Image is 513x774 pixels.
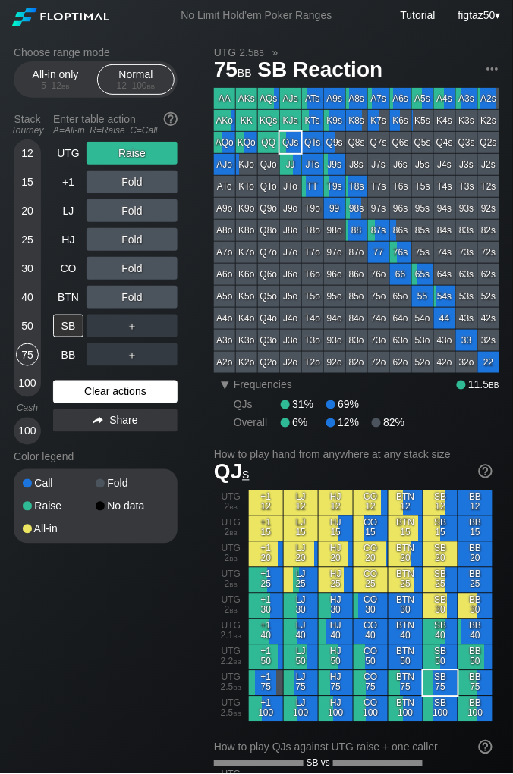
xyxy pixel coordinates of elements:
[458,490,493,515] div: BB 12
[458,568,493,593] div: BB 25
[368,286,389,307] div: 75o
[53,142,83,165] div: UTG
[368,154,389,175] div: J7s
[302,308,323,329] div: T4o
[354,516,388,541] div: CO 15
[61,80,70,91] span: bb
[23,501,96,512] div: Raise
[214,542,248,567] div: UTG 2
[346,242,367,263] div: 87o
[214,594,248,619] div: UTG 2
[478,110,499,131] div: K2s
[478,132,499,153] div: Q2s
[14,445,178,469] div: Color legend
[390,242,411,263] div: 76s
[12,8,109,26] img: Floptimal logo
[390,132,411,153] div: Q6s
[234,379,292,391] span: Frequencies
[368,110,389,131] div: K7s
[249,568,283,593] div: +1 25
[302,198,323,219] div: T9o
[346,308,367,329] div: 84o
[147,80,156,91] span: bb
[230,502,238,512] span: bb
[423,542,458,567] div: SB 20
[280,110,301,131] div: KJs
[401,9,436,21] a: Tutorial
[434,154,455,175] div: J4s
[16,343,39,366] div: 75
[319,490,353,515] div: HJ 12
[434,264,455,285] div: 64s
[302,110,323,131] div: KTs
[389,568,423,593] div: BTN 25
[456,352,477,373] div: 32o
[284,542,318,567] div: LJ 20
[368,220,389,241] div: 87s
[458,516,493,541] div: BB 15
[346,264,367,285] div: 86o
[24,80,87,91] div: 5 – 12
[249,619,283,644] div: +1 40
[354,542,388,567] div: CO 20
[368,352,389,373] div: 72o
[281,417,326,429] div: 6%
[249,516,283,541] div: +1 15
[368,264,389,285] div: 76o
[412,88,433,109] div: A5s
[319,568,353,593] div: HJ 25
[302,220,323,241] div: T8o
[478,220,499,241] div: 82s
[489,379,499,391] span: bb
[96,478,168,489] div: Fold
[258,154,279,175] div: QJo
[368,242,389,263] div: 77
[236,286,257,307] div: K5o
[478,330,499,351] div: 32s
[478,88,499,109] div: A2s
[280,132,301,153] div: QJs
[258,110,279,131] div: KQs
[214,516,248,541] div: UTG 2
[434,110,455,131] div: K4s
[53,107,178,142] div: Enter table action
[234,417,281,429] div: Overall
[458,594,493,619] div: BB 30
[326,417,372,429] div: 12%
[53,228,83,251] div: HJ
[214,176,235,197] div: ATo
[302,132,323,153] div: QTs
[346,132,367,153] div: Q8s
[412,242,433,263] div: 75s
[368,308,389,329] div: 74o
[284,568,318,593] div: LJ 25
[53,381,178,403] div: Clear actions
[214,242,235,263] div: A7o
[8,403,47,414] div: Cash
[478,286,499,307] div: 52s
[236,308,257,329] div: K4o
[324,264,345,285] div: 96o
[8,125,47,136] div: Tourney
[16,372,39,395] div: 100
[236,110,257,131] div: KK
[230,579,238,590] span: bb
[236,352,257,373] div: K2o
[236,176,257,197] div: KTo
[456,330,477,351] div: 33
[346,286,367,307] div: 85o
[53,171,83,193] div: +1
[236,264,257,285] div: K6o
[214,308,235,329] div: A4o
[214,568,248,593] div: UTG 2
[302,242,323,263] div: T7o
[412,110,433,131] div: K5s
[354,619,388,644] div: CO 40
[280,176,301,197] div: JTo
[53,409,178,432] div: Share
[302,88,323,109] div: ATs
[319,594,353,619] div: HJ 30
[326,399,359,411] div: 69%
[8,107,47,142] div: Stack
[87,315,178,337] div: ＋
